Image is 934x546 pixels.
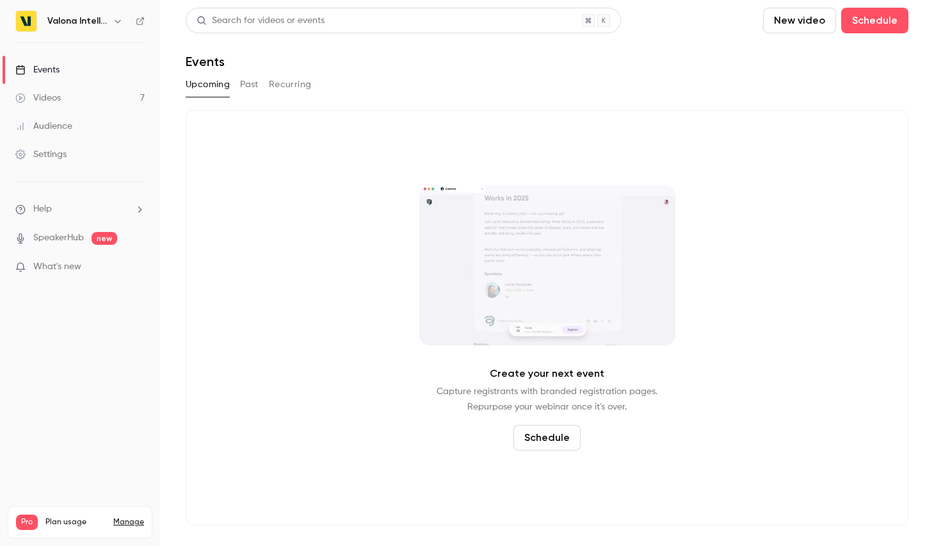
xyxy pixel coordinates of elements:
[15,203,145,216] li: help-dropdown-opener
[513,425,581,451] button: Schedule
[92,232,117,245] span: new
[186,54,225,69] h1: Events
[16,515,38,530] span: Pro
[33,260,81,274] span: What's new
[33,231,84,245] a: SpeakerHub
[16,11,36,31] img: Valona Intelligence
[841,8,908,33] button: Schedule
[45,517,106,527] span: Plan usage
[129,261,145,273] iframe: Noticeable Trigger
[269,74,312,95] button: Recurring
[15,120,72,133] div: Audience
[186,74,230,95] button: Upcoming
[763,8,836,33] button: New video
[15,148,67,161] div: Settings
[47,15,108,28] h6: Valona Intelligence
[113,517,144,527] a: Manage
[33,203,52,216] span: Help
[437,384,657,415] p: Capture registrants with branded registration pages. Repurpose your webinar once it's over.
[15,92,61,104] div: Videos
[15,63,60,76] div: Events
[490,366,604,381] p: Create your next event
[197,14,325,28] div: Search for videos or events
[240,74,259,95] button: Past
